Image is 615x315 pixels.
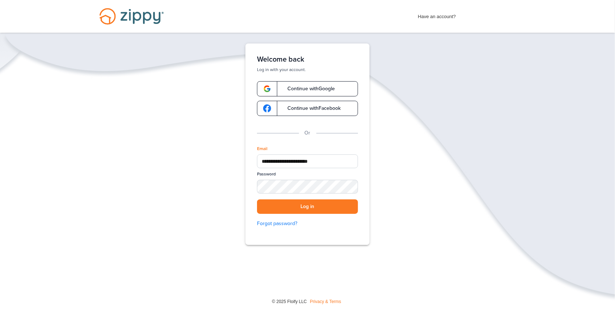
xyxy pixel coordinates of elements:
label: Email [257,146,268,152]
p: Log in with your account. [257,67,358,72]
span: Have an account? [418,9,456,21]
span: © 2025 Floify LLC [272,299,307,304]
input: Password [257,180,358,193]
span: Continue with Google [280,86,335,91]
img: google-logo [263,85,271,93]
label: Password [257,171,276,177]
p: Or [305,129,311,137]
span: Continue with Facebook [280,106,341,111]
input: Email [257,154,358,168]
h1: Welcome back [257,55,358,64]
a: Privacy & Terms [310,299,341,304]
button: Log in [257,199,358,214]
a: Forgot password? [257,220,358,228]
a: google-logoContinue withGoogle [257,81,358,96]
img: google-logo [263,104,271,112]
a: google-logoContinue withFacebook [257,101,358,116]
